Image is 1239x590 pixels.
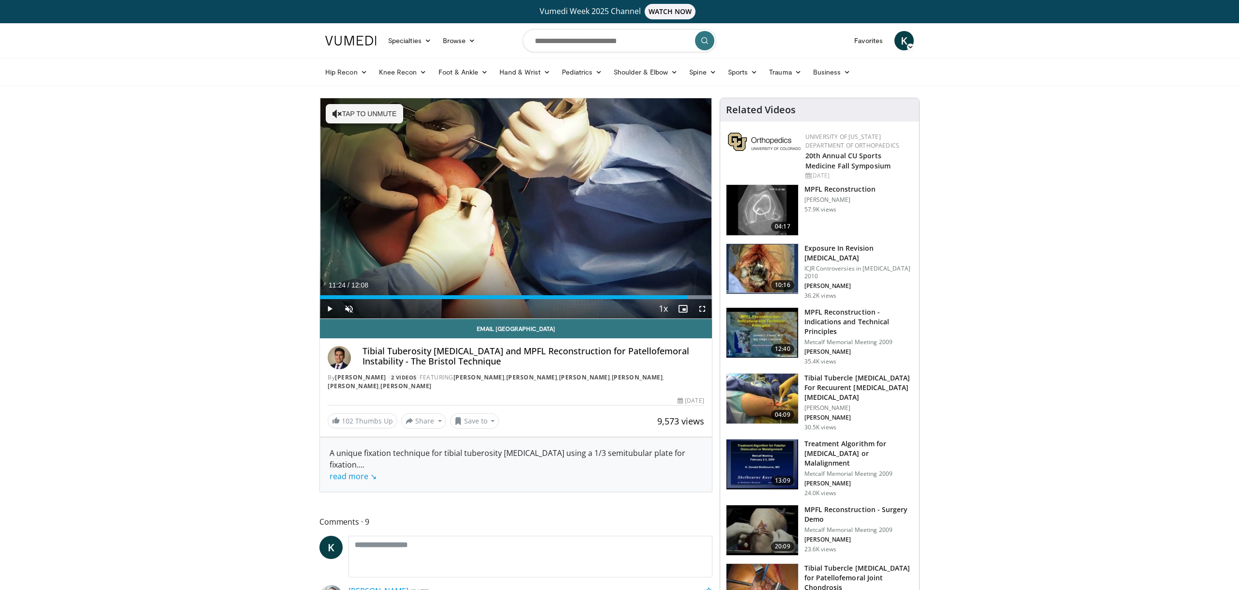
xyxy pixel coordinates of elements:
[608,62,683,82] a: Shoulder & Elbow
[726,505,913,556] a: 20:09 MPFL Reconstruction - Surgery Demo Metcalf Memorial Meeting 2009 [PERSON_NAME] 23.6K views
[726,505,798,556] img: aren_3.png.150x105_q85_crop-smart_upscale.jpg
[726,374,798,424] img: O0cEsGv5RdudyPNn5hMDoxOjB1O5lLKx_1.150x105_q85_crop-smart_upscale.jpg
[654,299,673,318] button: Playback Rate
[894,31,914,50] a: K
[771,410,794,420] span: 04:09
[437,31,482,50] a: Browse
[804,307,913,336] h3: MPFL Reconstruction - Indications and Technical Principles
[320,319,712,338] a: Email [GEOGRAPHIC_DATA]
[683,62,722,82] a: Spine
[804,545,836,553] p: 23.6K views
[726,104,796,116] h4: Related Videos
[328,413,397,428] a: 102 Thumbs Up
[804,526,913,534] p: Metcalf Memorial Meeting 2009
[804,243,913,263] h3: Exposure In Revision [MEDICAL_DATA]
[804,424,836,431] p: 30.5K views
[319,62,373,82] a: Hip Recon
[450,413,499,429] button: Save to
[804,196,876,204] p: [PERSON_NAME]
[494,62,556,82] a: Hand & Wrist
[612,373,663,381] a: [PERSON_NAME]
[319,536,343,559] a: K
[804,338,913,346] p: Metcalf Memorial Meeting 2009
[388,373,420,381] a: 2 Videos
[771,344,794,354] span: 12:40
[804,536,913,544] p: [PERSON_NAME]
[804,265,913,280] p: ICJR Controversies in [MEDICAL_DATA] 2010
[726,373,913,431] a: 04:09 Tibial Tubercle [MEDICAL_DATA] For Recuurent [MEDICAL_DATA] [MEDICAL_DATA] [PERSON_NAME] [P...
[771,476,794,485] span: 13:09
[380,382,432,390] a: [PERSON_NAME]
[804,489,836,497] p: 24.0K views
[804,439,913,468] h3: Treatment Algorithm for [MEDICAL_DATA] or Malalignment
[657,415,704,427] span: 9,573 views
[804,282,913,290] p: [PERSON_NAME]
[726,307,913,365] a: 12:40 MPFL Reconstruction - Indications and Technical Principles Metcalf Memorial Meeting 2009 [P...
[804,184,876,194] h3: MPFL Reconstruction
[320,295,712,299] div: Progress Bar
[328,373,704,391] div: By FEATURING , , , , ,
[804,480,913,487] p: [PERSON_NAME]
[771,280,794,290] span: 10:16
[678,396,704,405] div: [DATE]
[804,414,913,422] p: [PERSON_NAME]
[351,281,368,289] span: 12:08
[523,29,716,52] input: Search topics, interventions
[804,404,913,412] p: [PERSON_NAME]
[728,133,801,151] img: 355603a8-37da-49b6-856f-e00d7e9307d3.png.150x105_q85_autocrop_double_scale_upscale_version-0.2.png
[506,373,558,381] a: [PERSON_NAME]
[805,151,891,170] a: 20th Annual CU Sports Medicine Fall Symposium
[327,4,912,19] a: Vumedi Week 2025 ChannelWATCH NOW
[804,470,913,478] p: Metcalf Memorial Meeting 2009
[722,62,764,82] a: Sports
[804,206,836,213] p: 57.9K views
[328,382,379,390] a: [PERSON_NAME]
[804,373,913,402] h3: Tibial Tubercle [MEDICAL_DATA] For Recuurent [MEDICAL_DATA] [MEDICAL_DATA]
[433,62,494,82] a: Foot & Ankle
[726,243,913,300] a: 10:16 Exposure In Revision [MEDICAL_DATA] ICJR Controversies in [MEDICAL_DATA] 2010 [PERSON_NAME]...
[763,62,807,82] a: Trauma
[804,358,836,365] p: 35.4K views
[848,31,889,50] a: Favorites
[328,346,351,369] img: Avatar
[726,439,913,497] a: 13:09 Treatment Algorithm for [MEDICAL_DATA] or Malalignment Metcalf Memorial Meeting 2009 [PERSO...
[330,471,377,482] a: read more ↘
[804,348,913,356] p: [PERSON_NAME]
[693,299,712,318] button: Fullscreen
[330,447,702,482] div: A unique fixation technique for tibial tuberosity [MEDICAL_DATA] using a 1/3 semitubular plate fo...
[320,98,712,319] video-js: Video Player
[401,413,446,429] button: Share
[726,439,798,490] img: 642537_3.png.150x105_q85_crop-smart_upscale.jpg
[329,281,346,289] span: 11:24
[726,244,798,294] img: Screen_shot_2010-09-03_at_2.11.03_PM_2.png.150x105_q85_crop-smart_upscale.jpg
[804,292,836,300] p: 36.2K views
[559,373,610,381] a: [PERSON_NAME]
[373,62,433,82] a: Knee Recon
[726,184,913,236] a: 04:17 MPFL Reconstruction [PERSON_NAME] 57.9K views
[556,62,608,82] a: Pediatrics
[805,133,899,150] a: University of [US_STATE] Department of Orthopaedics
[804,505,913,524] h3: MPFL Reconstruction - Surgery Demo
[771,542,794,551] span: 20:09
[320,299,339,318] button: Play
[348,281,349,289] span: /
[319,515,712,528] span: Comments 9
[335,373,386,381] a: [PERSON_NAME]
[342,416,353,425] span: 102
[363,346,704,367] h4: Tibial Tuberosity [MEDICAL_DATA] and MPFL Reconstruction for Patellofemoral Instability - The Bri...
[453,373,505,381] a: [PERSON_NAME]
[382,31,437,50] a: Specialties
[726,308,798,358] img: 642458_3.png.150x105_q85_crop-smart_upscale.jpg
[330,459,377,482] span: ...
[673,299,693,318] button: Enable picture-in-picture mode
[771,222,794,231] span: 04:17
[726,185,798,235] img: 38434_0000_3.png.150x105_q85_crop-smart_upscale.jpg
[339,299,359,318] button: Unmute
[645,4,696,19] span: WATCH NOW
[807,62,857,82] a: Business
[325,36,377,45] img: VuMedi Logo
[805,171,911,180] div: [DATE]
[326,104,403,123] button: Tap to unmute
